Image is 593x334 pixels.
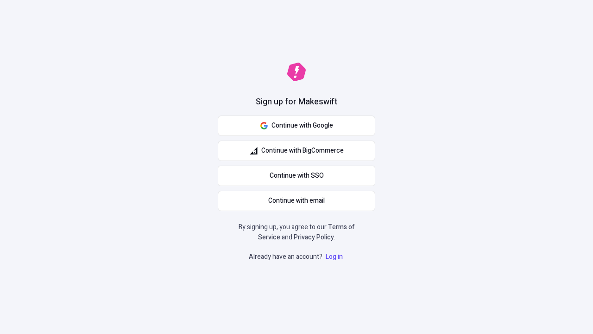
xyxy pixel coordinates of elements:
button: Continue with BigCommerce [218,141,375,161]
span: Continue with email [268,196,325,206]
a: Privacy Policy [294,232,334,242]
span: Continue with BigCommerce [261,146,344,156]
a: Continue with SSO [218,166,375,186]
button: Continue with email [218,191,375,211]
a: Log in [324,252,345,262]
button: Continue with Google [218,116,375,136]
span: Continue with Google [271,121,333,131]
a: Terms of Service [258,222,355,242]
h1: Sign up for Makeswift [256,96,337,108]
p: By signing up, you agree to our and . [235,222,358,243]
p: Already have an account? [249,252,345,262]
